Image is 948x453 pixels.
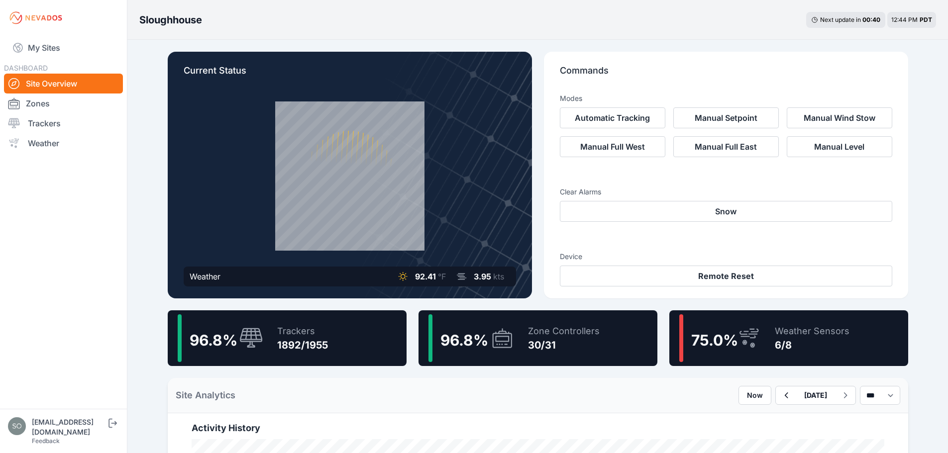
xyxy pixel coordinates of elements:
[560,107,665,128] button: Automatic Tracking
[277,338,328,352] div: 1892/1955
[796,386,835,404] button: [DATE]
[528,338,600,352] div: 30/31
[4,64,48,72] span: DASHBOARD
[8,10,64,26] img: Nevados
[168,310,407,366] a: 96.8%Trackers1892/1955
[184,64,516,86] p: Current Status
[673,136,779,157] button: Manual Full East
[139,13,202,27] h3: Sloughhouse
[277,324,328,338] div: Trackers
[419,310,657,366] a: 96.8%Zone Controllers30/31
[891,16,918,23] span: 12:44 PM
[560,201,892,222] button: Snow
[560,93,582,103] h3: Modes
[669,310,908,366] a: 75.0%Weather Sensors6/8
[787,136,892,157] button: Manual Level
[787,107,892,128] button: Manual Wind Stow
[673,107,779,128] button: Manual Setpoint
[192,421,884,435] h2: Activity History
[560,136,665,157] button: Manual Full West
[4,133,123,153] a: Weather
[474,272,491,281] span: 3.95
[440,331,488,349] span: 96.8 %
[920,16,932,23] span: PDT
[190,271,220,282] div: Weather
[8,417,26,435] img: solarae@invenergy.com
[4,36,123,60] a: My Sites
[176,388,235,402] h2: Site Analytics
[4,93,123,113] a: Zones
[820,16,861,23] span: Next update in
[775,324,849,338] div: Weather Sensors
[528,324,600,338] div: Zone Controllers
[32,417,106,437] div: [EMAIL_ADDRESS][DOMAIN_NAME]
[415,272,436,281] span: 92.41
[4,113,123,133] a: Trackers
[560,64,892,86] p: Commands
[560,252,892,262] h3: Device
[560,266,892,286] button: Remote Reset
[4,74,123,93] a: Site Overview
[560,187,892,197] h3: Clear Alarms
[691,331,738,349] span: 75.0 %
[32,437,60,445] a: Feedback
[862,16,880,24] div: 00 : 40
[190,331,237,349] span: 96.8 %
[775,338,849,352] div: 6/8
[738,386,771,405] button: Now
[139,7,202,33] nav: Breadcrumb
[438,272,446,281] span: °F
[493,272,504,281] span: kts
